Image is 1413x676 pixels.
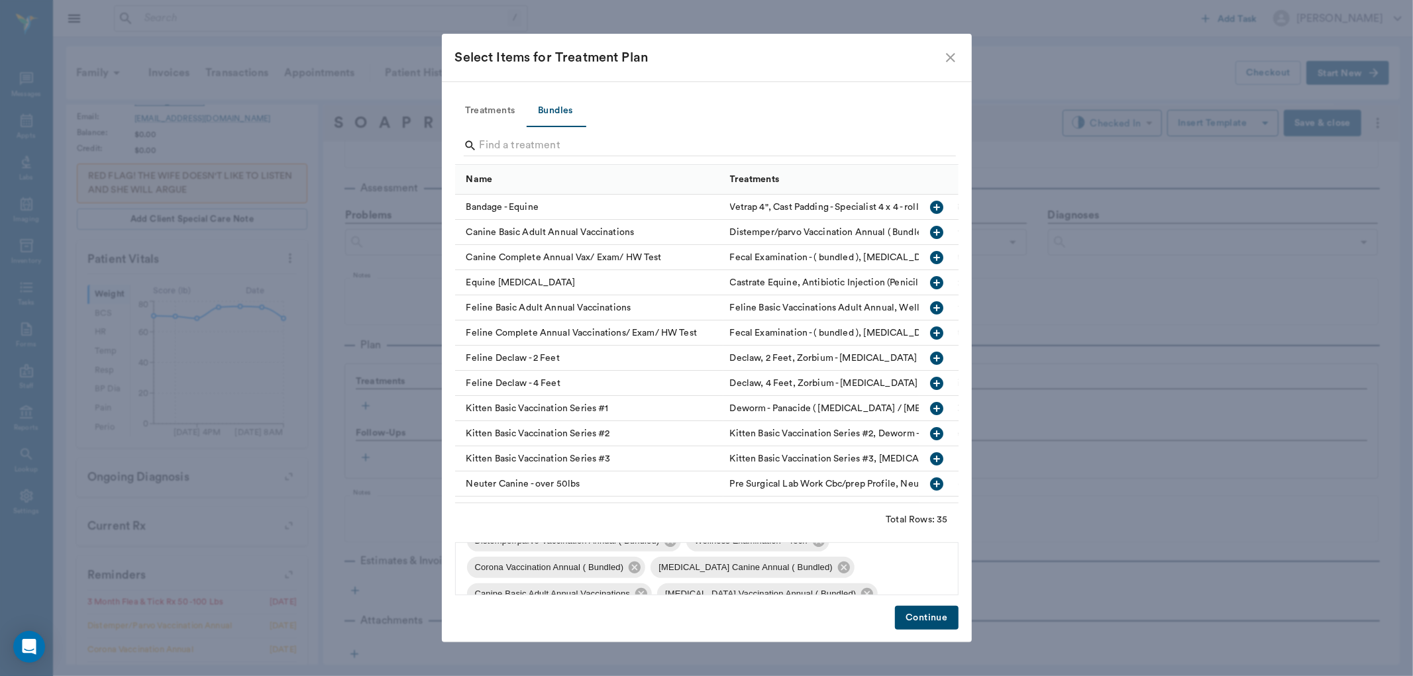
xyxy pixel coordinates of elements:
div: Open Intercom Messenger [13,631,45,663]
div: Treatments [723,165,988,195]
div: Name [455,165,723,195]
div: Treatments [730,161,780,198]
div: Feline Declaw - 4 Feet [455,371,723,396]
div: Equine [MEDICAL_DATA] [455,270,723,295]
button: Continue [895,606,958,630]
div: Pre Surgical Lab Work Cbc/prep Profile, Neuter Canine, Over 50 lbs, Elizabethan Collar, Carprofen... [730,477,982,491]
div: Fecal Examination - ( bundled ), Heartworm Test - No Charge, Distemper/parvo Vaccination Annual (... [730,251,982,264]
div: Select Items for Treatment Plan [455,47,943,68]
button: close [943,50,959,66]
div: Corona Vaccination Annual ( Bundled) [467,557,646,578]
div: Distemper/parvo Vaccination Annual ( Bundled), Wellness Examination - Tech, Corona Vaccination An... [730,226,982,239]
div: Kitten Basic Vaccination Series #3 [455,446,723,471]
div: Kitten Basic Vaccination Series #2, Deworm - Panacide ( Ivermectin / Pyrantel ) - Included, Felin... [730,427,982,440]
div: Neuter Canine - over 50lbs [455,471,723,497]
div: Feline Basic Adult Annual Vaccinations [455,295,723,320]
div: Feline Declaw - 2 Feet [455,346,723,371]
button: Treatments [455,95,526,127]
div: Pre Surgical Lab Work Cbc/prep Profile, Neuter Canine, Under 50 lbs, Elizabethan Collar, Carprofe... [730,503,982,516]
div: Canine Basic Adult Annual Vaccinations [467,583,653,604]
div: Feline Basic Vaccinations Adult Annual, Wellness Examination - Tech, Rabies Vaccination Feline An... [730,301,982,314]
div: Total Rows: 35 [886,513,947,526]
div: Kitten Basic Vaccination Series #1 [455,396,723,421]
div: Vetrap 4", Cast Padding - Specialist 4 x 4 - roll, Brown Gauze - Roll, Elastikon Tape 3", Cling W... [730,201,982,214]
div: Bandage - Equine [455,195,723,220]
button: Bundles [526,95,586,127]
div: [MEDICAL_DATA] Vaccination Annual ( Bundled) [657,583,878,604]
div: Castrate Equine, Antibiotic Injection (Penicillin/Ampicillin) - (included), Equine Anesthesia (Xy... [730,276,982,289]
span: [MEDICAL_DATA] Canine Annual ( Bundled) [651,561,841,574]
span: Corona Vaccination Annual ( Bundled) [467,561,632,574]
div: [MEDICAL_DATA] Canine Annual ( Bundled) [651,557,855,578]
div: Deworm - Panacide ( Ivermectin / Pyrantel ) - Included, Feline Distemper Vaccination 1st - Kitten... [730,402,982,415]
div: Canine Basic Adult Annual Vaccinations [455,220,723,245]
div: Declaw, 4 Feet, Zorbium - Buprenorphine TD Solution 1ml 6.6-16 Lbs, Pain Relief Injection (meloxi... [730,377,982,390]
div: Neuter Canine - under 50 lbs [455,497,723,522]
div: Canine Complete Annual Vax/ Exam/ HW Test [455,245,723,270]
div: Search [464,135,956,159]
span: Canine Basic Adult Annual Vaccinations [467,587,639,601]
div: Kitten Basic Vaccination Series #2 [455,421,723,446]
span: [MEDICAL_DATA] Vaccination Annual ( Bundled) [657,587,864,601]
div: Kitten Basic Vaccination Series #3, Rabies Vaccination Feline Annual ( Bundled ), Deworm - Mitaci... [730,452,982,465]
input: Find a treatment [480,135,936,156]
div: Declaw, 2 Feet, Zorbium - Buprenorphine TD Solution 1ml 6.6-16 Lbs, Pain Relief Injection (meloxi... [730,352,982,365]
div: Name [466,161,493,198]
div: Feline Complete Annual Vaccinations/ Exam/ HW Test [455,320,723,346]
div: Fecal Examination - ( bundled ), Heartworm Test - No Charge, Wellness Examination - Dr, Feline Di... [730,326,982,340]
